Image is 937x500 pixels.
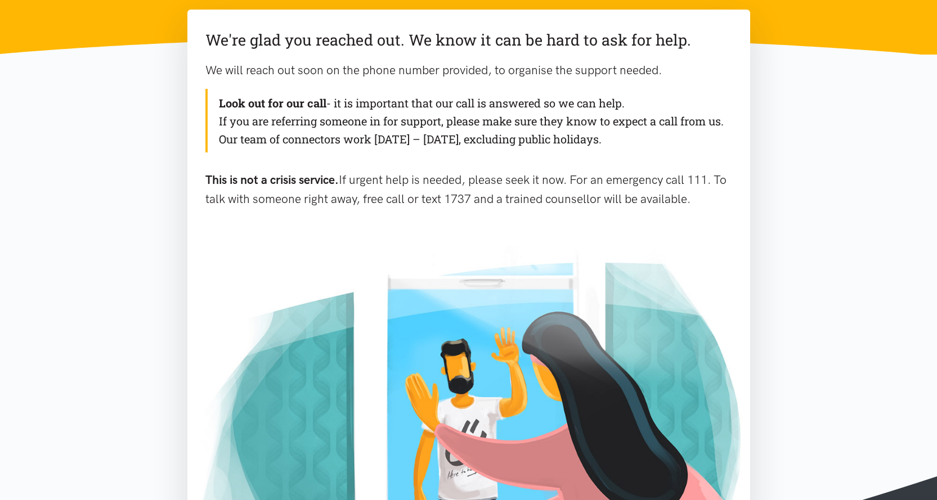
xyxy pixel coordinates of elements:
p: We will reach out soon on the phone number provided, to organise the support needed. [205,61,732,80]
b: Look out for our call [219,96,326,110]
b: This is not a crisis service. [205,173,339,187]
p: We're glad you reached out. We know it can be hard to ask for help. [205,28,732,52]
p: If urgent help is needed, please seek it now. For an emergency call 111. To talk with someone rig... [205,170,732,208]
div: - it is important that our call is answered so we can help. If you are referring someone in for s... [205,89,732,152]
